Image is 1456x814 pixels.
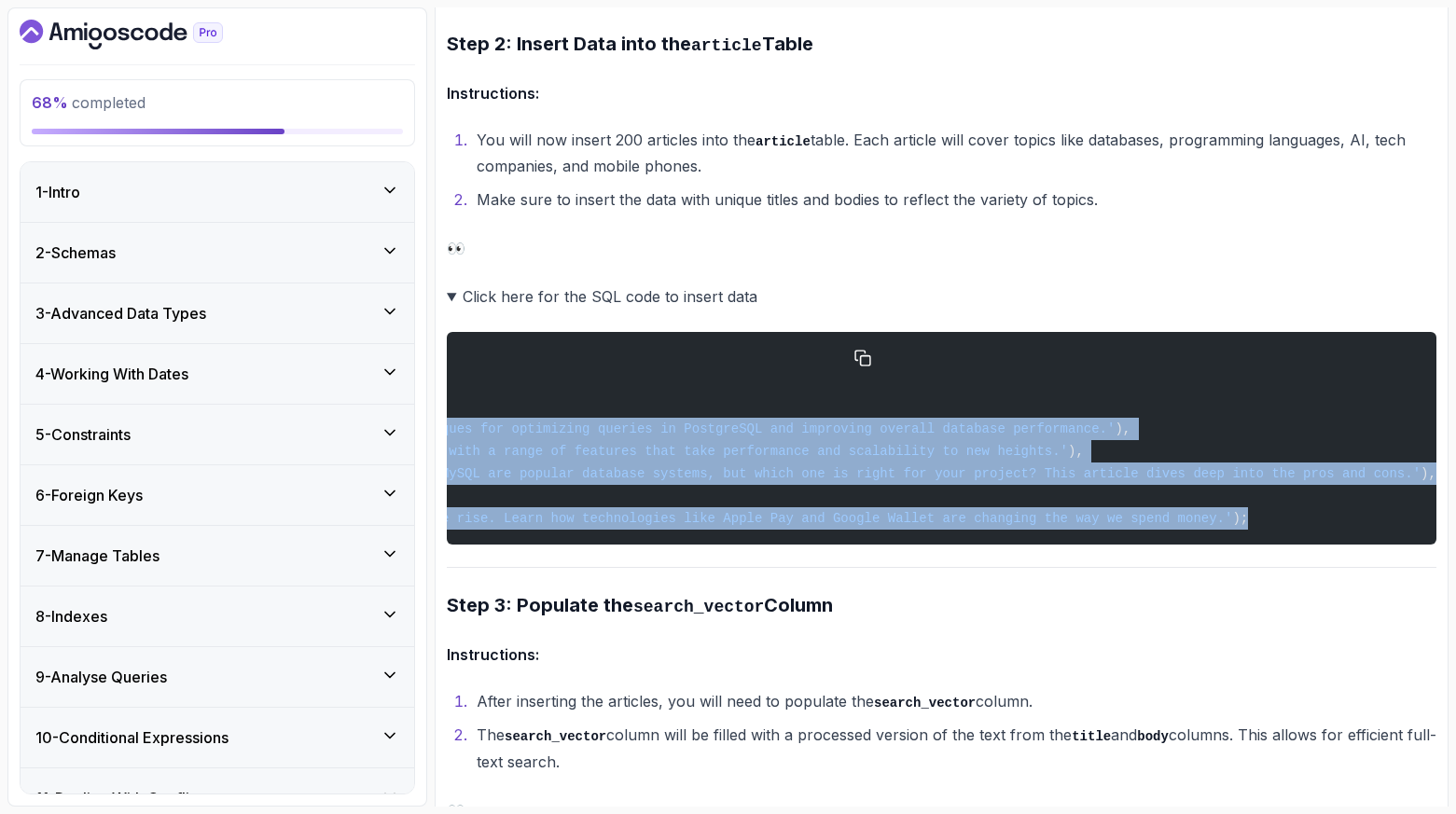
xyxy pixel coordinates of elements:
h3: 10 - Conditional Expressions [35,726,229,749]
span: ), [1068,444,1084,459]
p: 👀 [447,235,1436,261]
span: 'Both PostgreSQL and MySQL are popular database systems, but which one is right for your project?... [276,466,1421,481]
button: 3-Advanced Data Types [21,283,414,343]
h3: 5 - Constraints [35,423,131,446]
button: 8-Indexes [21,586,414,646]
code: search_vector [874,696,976,711]
h3: 6 - Foreign Keys [35,484,143,506]
h4: Instructions: [447,643,1436,666]
span: 'MySQL 8.0 comes packed with a range of features that take performance and scalability to new hei... [261,444,1068,459]
span: 68 % [32,93,68,112]
span: ); [1232,511,1248,526]
h3: 3 - Advanced Data Types [35,302,206,324]
span: ), [1115,421,1130,436]
code: search_vector [633,598,764,616]
a: Dashboard [20,20,266,49]
h3: 7 - Manage Tables [35,545,159,567]
span: 'Learn the most efficient techniques for optimizing queries in PostgreSQL and improving overall d... [190,421,1115,436]
button: 5-Constraints [21,405,414,464]
button: 10-Conditional Expressions [21,708,414,767]
button: 6-Foreign Keys [21,465,414,525]
code: article [756,134,811,149]
li: After inserting the articles, you will need to populate the column. [471,688,1436,715]
h4: Instructions: [447,82,1436,104]
li: Make sure to insert the data with unique titles and bodies to reflect the variety of topics. [471,186,1436,213]
li: The column will be filled with a processed version of the text from the and columns. This allows ... [471,722,1436,775]
button: 4-Working With Dates [21,344,414,404]
h3: 8 - Indexes [35,605,107,628]
h3: 11 - Dealing With Conflicts [35,787,210,809]
button: 7-Manage Tables [21,526,414,586]
strong: Step 2: Insert Data into the Table [447,33,813,55]
button: 1-Intro [21,162,414,222]
span: completed [32,93,146,112]
strong: Step 3: Populate the Column [447,594,833,616]
h3: 4 - Working With Dates [35,363,188,385]
summary: Click here for the SQL code to insert data [447,283,1436,310]
button: 9-Analyse Queries [21,647,414,707]
span: ), [1421,466,1436,481]
h3: 1 - Intro [35,181,80,203]
code: body [1137,729,1169,744]
h3: 9 - Analyse Queries [35,666,167,688]
span: 'Mobile payments are on the rise. Learn how technologies like Apple Pay and Google Wallet are cha... [237,511,1232,526]
code: article [691,36,762,55]
button: 2-Schemas [21,223,414,283]
h3: 2 - Schemas [35,241,116,264]
code: title [1072,729,1111,744]
code: search_vector [505,729,606,744]
li: You will now insert 200 articles into the table. Each article will cover topics like databases, p... [471,127,1436,180]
